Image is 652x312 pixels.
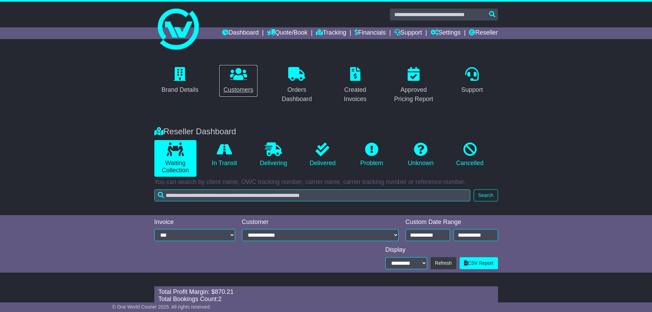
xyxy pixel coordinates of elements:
a: Financials [355,27,386,39]
a: Reseller [469,27,498,39]
p: You can search by client name, OWC tracking number, carrier name, carrier tracking number or refe... [154,178,498,186]
a: Support [457,65,487,97]
div: Invoice [154,219,235,226]
button: Refresh [431,257,456,269]
a: In Transit [203,140,245,170]
a: Quote/Book [267,27,307,39]
div: Display [385,246,498,254]
div: Support [461,85,483,95]
div: Customer [242,219,399,226]
a: Waiting Collection [154,140,196,177]
div: Total Bookings Count: [158,296,494,303]
a: Created Invoices [330,65,381,106]
div: Orders Dashboard [276,85,318,104]
span: 870.21 [215,288,234,295]
a: Tracking [316,27,346,39]
a: Delivered [302,140,344,170]
a: Approved Pricing Report [388,65,439,106]
a: Orders Dashboard [271,65,323,106]
div: Approved Pricing Report [392,85,435,104]
span: 2 [218,296,222,302]
a: Unknown [400,140,442,170]
a: Dashboard [222,27,259,39]
div: Brand Details [162,85,199,95]
a: Settings [431,27,461,39]
div: Reseller Dashboard [151,127,501,137]
a: Cancelled [449,140,491,170]
a: CSV Report [460,257,498,269]
a: Support [394,27,422,39]
div: Custom Date Range [406,219,498,226]
a: Delivering [252,140,294,170]
div: Customers [223,85,253,95]
a: Customers [219,65,258,97]
div: Created Invoices [334,85,377,104]
a: Problem [350,140,393,170]
button: Search [474,189,498,201]
div: Total Profit Margin: $ [158,288,494,296]
a: Brand Details [157,65,203,97]
span: © One World Courier 2025. All rights reserved. [112,304,211,310]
